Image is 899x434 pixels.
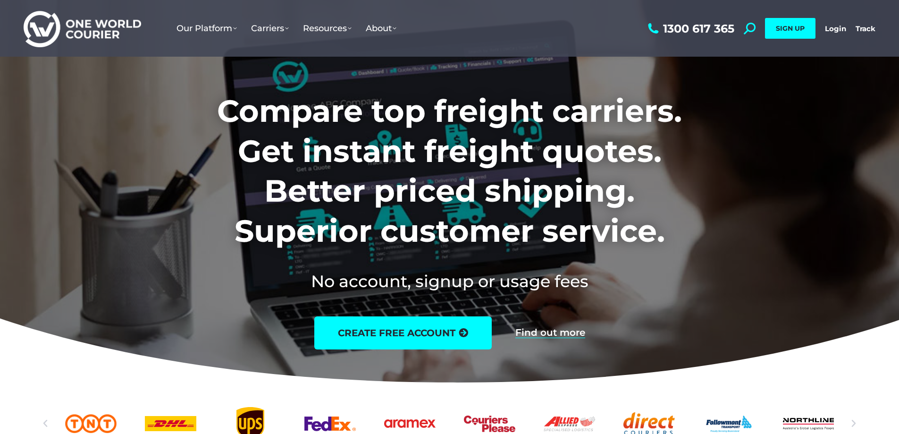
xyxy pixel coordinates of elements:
a: Our Platform [169,14,244,43]
a: Find out more [515,328,585,338]
a: Resources [296,14,359,43]
span: Carriers [251,23,289,34]
a: 1300 617 365 [646,23,734,34]
span: About [366,23,396,34]
a: create free account [314,316,492,349]
span: Our Platform [176,23,237,34]
span: Resources [303,23,352,34]
a: Login [825,24,846,33]
h2: No account, signup or usage fees [155,270,744,293]
img: One World Courier [24,9,141,48]
span: SIGN UP [776,24,805,33]
h1: Compare top freight carriers. Get instant freight quotes. Better priced shipping. Superior custom... [155,91,744,251]
a: Carriers [244,14,296,43]
a: SIGN UP [765,18,815,39]
a: About [359,14,403,43]
a: Track [856,24,875,33]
